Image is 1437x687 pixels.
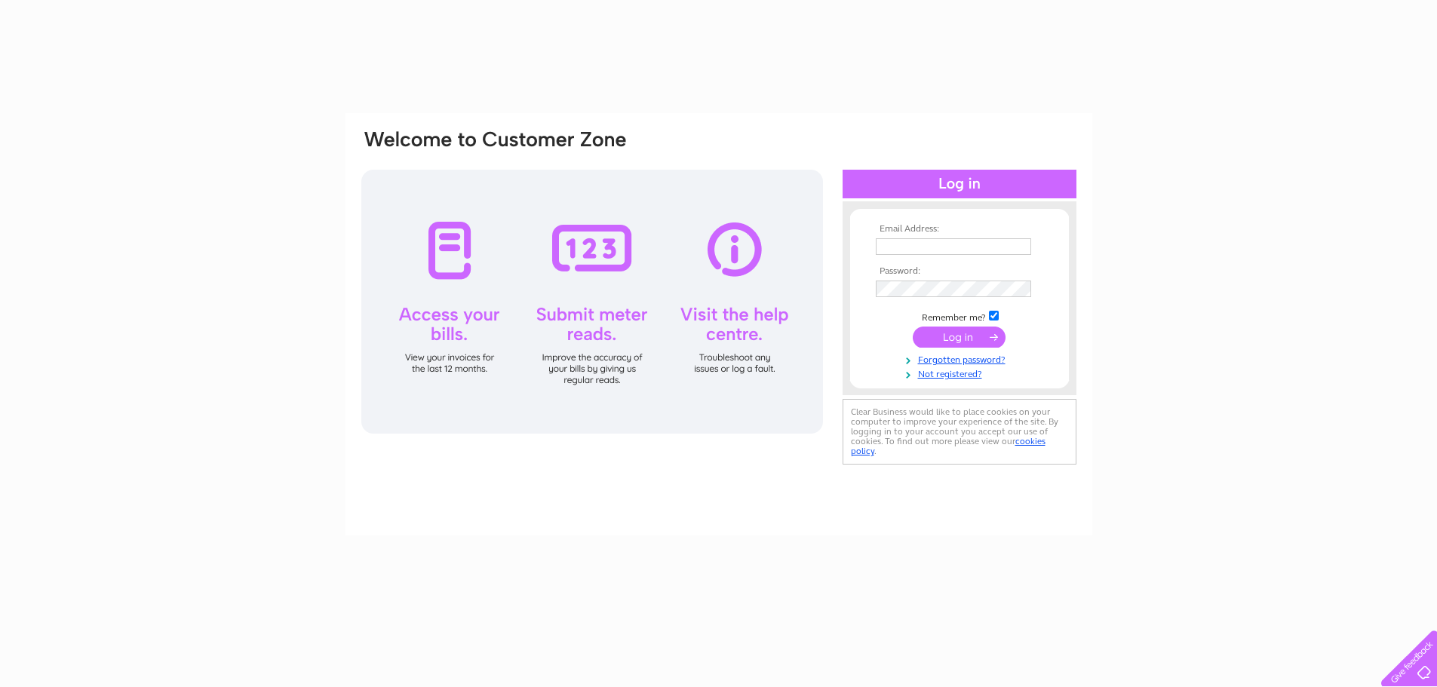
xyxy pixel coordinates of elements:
td: Remember me? [872,308,1047,324]
div: Clear Business would like to place cookies on your computer to improve your experience of the sit... [843,399,1076,465]
input: Submit [913,327,1006,348]
th: Email Address: [872,224,1047,235]
a: Forgotten password? [876,351,1047,366]
a: Not registered? [876,366,1047,380]
a: cookies policy [851,436,1046,456]
th: Password: [872,266,1047,277]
